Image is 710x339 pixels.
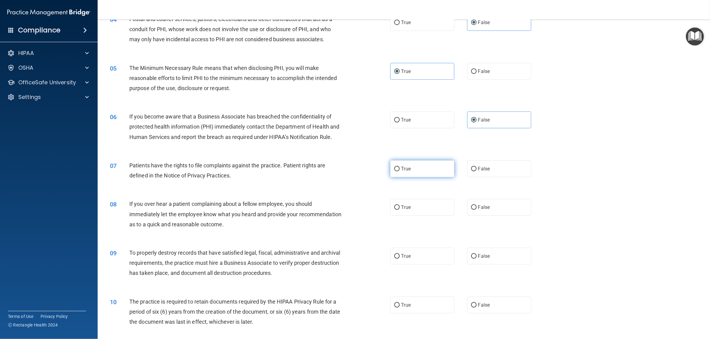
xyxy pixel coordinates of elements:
[129,162,325,179] span: Patients have the rights to file complaints against the practice. Patient rights are defined in t...
[471,69,477,74] input: False
[401,68,411,74] span: True
[478,166,490,172] span: False
[110,250,117,257] span: 09
[129,65,337,91] span: The Minimum Necessary Rule means that when disclosing PHI, you will make reasonable efforts to li...
[7,79,89,86] a: OfficeSafe University
[8,322,58,328] span: Ⓒ Rectangle Health 2024
[401,204,411,210] span: True
[401,117,411,123] span: True
[401,302,411,308] span: True
[7,49,89,57] a: HIPAA
[394,303,400,308] input: True
[394,20,400,25] input: True
[471,167,477,171] input: False
[129,250,340,276] span: To properly destroy records that have satisfied legal, fiscal, administrative and archival requir...
[471,118,477,122] input: False
[8,313,33,319] a: Terms of Use
[18,26,60,35] h4: Compliance
[478,20,490,25] span: False
[394,118,400,122] input: True
[394,205,400,210] input: True
[18,79,76,86] p: OfficeSafe University
[471,254,477,259] input: False
[686,27,704,46] button: Open Resource Center
[394,254,400,259] input: True
[110,201,117,208] span: 08
[471,20,477,25] input: False
[478,204,490,210] span: False
[129,201,341,227] span: If you over hear a patient complaining about a fellow employee, you should immediately let the em...
[7,6,90,19] img: PMB logo
[478,68,490,74] span: False
[110,65,117,72] span: 05
[394,69,400,74] input: True
[478,302,490,308] span: False
[41,313,68,319] a: Privacy Policy
[129,298,340,325] span: The practice is required to retain documents required by the HIPAA Privacy Rule for a period of s...
[471,303,477,308] input: False
[129,16,332,42] span: Postal and courier services, janitors, electricians and other contractors that act as a conduit f...
[129,113,339,140] span: If you become aware that a Business Associate has breached the confidentiality of protected healt...
[110,113,117,121] span: 06
[18,64,34,71] p: OSHA
[478,253,490,259] span: False
[401,253,411,259] span: True
[18,93,41,101] p: Settings
[394,167,400,171] input: True
[110,16,117,23] span: 04
[110,298,117,306] span: 10
[110,162,117,169] span: 07
[18,49,34,57] p: HIPAA
[7,64,89,71] a: OSHA
[478,117,490,123] span: False
[401,166,411,172] span: True
[7,93,89,101] a: Settings
[401,20,411,25] span: True
[471,205,477,210] input: False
